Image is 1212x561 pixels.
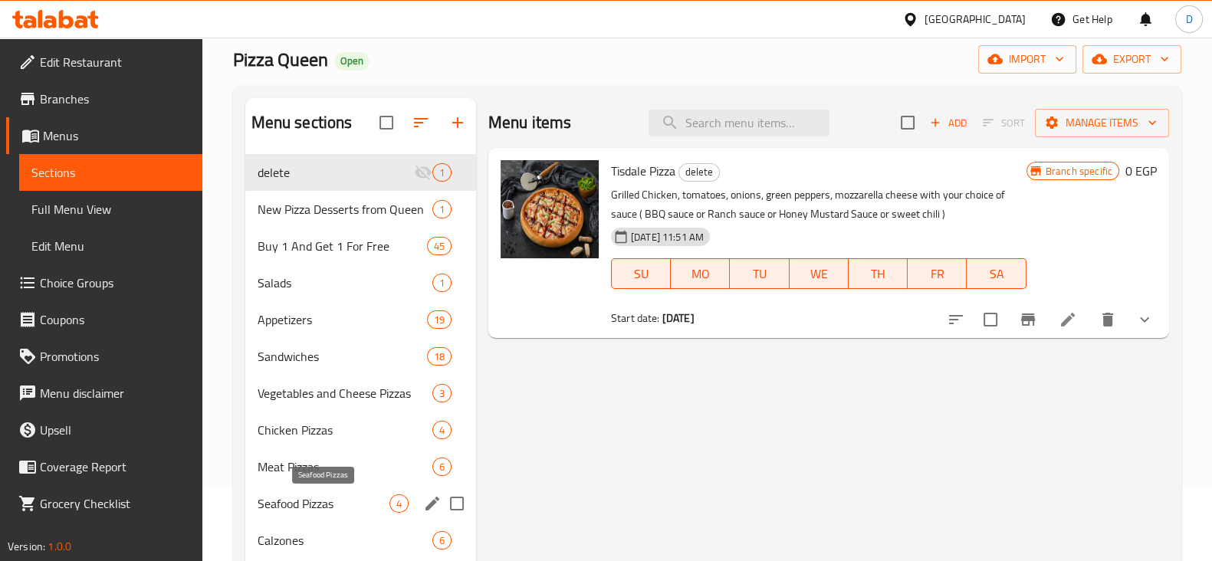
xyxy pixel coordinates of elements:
[973,263,1020,285] span: SA
[618,263,665,285] span: SU
[6,117,202,154] a: Menus
[433,166,451,180] span: 1
[488,111,572,134] h2: Menu items
[40,347,190,366] span: Promotions
[233,42,328,77] span: Pizza Queen
[662,308,695,328] b: [DATE]
[251,111,353,134] h2: Menu sections
[6,301,202,338] a: Coupons
[245,228,476,264] div: Buy 1 And Get 1 For Free45
[427,237,452,255] div: items
[390,497,408,511] span: 4
[501,160,599,258] img: Tisdale Pizza
[679,163,719,181] span: delete
[6,375,202,412] a: Menu disclaimer
[245,338,476,375] div: Sandwiches18
[6,264,202,301] a: Choice Groups
[625,230,710,244] span: [DATE] 11:51 AM
[40,53,190,71] span: Edit Restaurant
[258,458,432,476] span: Meat Pizzas
[1035,109,1169,137] button: Manage items
[245,485,476,522] div: Seafood Pizzas4edit
[402,104,439,141] span: Sort sections
[427,310,452,329] div: items
[245,191,476,228] div: New Pizza Desserts from Queen1
[908,258,967,289] button: FR
[611,308,660,328] span: Start date:
[370,107,402,139] span: Select all sections
[432,274,452,292] div: items
[611,185,1026,224] p: Grilled Chicken, tomatoes, onions, green peppers, mozzarella cheese with your choice of sauce ( B...
[433,460,451,474] span: 6
[678,163,720,182] div: delete
[974,303,1007,336] span: Select to update
[19,228,202,264] a: Edit Menu
[245,154,476,191] div: delete1
[258,200,432,218] span: New Pizza Desserts from Queen
[671,258,730,289] button: MO
[245,522,476,559] div: Calzones6
[1040,164,1118,179] span: Branch specific
[938,301,974,338] button: sort-choices
[245,412,476,448] div: Chicken Pizzas4
[258,531,432,550] span: Calzones
[1059,310,1077,329] a: Edit menu item
[428,349,451,364] span: 18
[31,163,190,182] span: Sections
[1089,301,1126,338] button: delete
[855,263,902,285] span: TH
[928,114,969,132] span: Add
[925,11,1026,28] div: [GEOGRAPHIC_DATA]
[414,163,432,182] svg: Inactive section
[433,533,451,548] span: 6
[924,111,973,135] button: Add
[433,276,451,290] span: 1
[973,111,1035,135] span: Select section first
[258,274,432,292] span: Salads
[611,159,675,182] span: Tisdale Pizza
[432,458,452,476] div: items
[433,386,451,401] span: 3
[978,45,1076,74] button: import
[245,448,476,485] div: Meat Pizzas6
[1095,50,1169,69] span: export
[6,448,202,485] a: Coverage Report
[1010,301,1046,338] button: Branch-specific-item
[19,191,202,228] a: Full Menu View
[790,258,849,289] button: WE
[1185,11,1192,28] span: D
[1135,310,1154,329] svg: Show Choices
[892,107,924,139] span: Select section
[427,347,452,366] div: items
[40,494,190,513] span: Grocery Checklist
[245,301,476,338] div: Appetizers19
[258,310,427,329] div: Appetizers
[990,50,1064,69] span: import
[433,202,451,217] span: 1
[432,163,452,182] div: items
[40,310,190,329] span: Coupons
[258,494,389,513] span: Seafood Pizzas
[48,536,71,556] span: 1.0.0
[677,263,724,285] span: MO
[40,384,190,402] span: Menu disclaimer
[432,421,452,439] div: items
[1126,301,1163,338] button: show more
[43,126,190,145] span: Menus
[334,52,370,71] div: Open
[40,421,190,439] span: Upsell
[1082,45,1181,74] button: export
[6,44,202,80] a: Edit Restaurant
[432,531,452,550] div: items
[924,111,973,135] span: Add item
[40,274,190,292] span: Choice Groups
[1047,113,1157,133] span: Manage items
[258,421,432,439] span: Chicken Pizzas
[1125,160,1157,182] h6: 0 EGP
[389,494,409,513] div: items
[258,347,427,366] div: Sandwiches
[258,384,432,402] div: Vegetables and Cheese Pizzas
